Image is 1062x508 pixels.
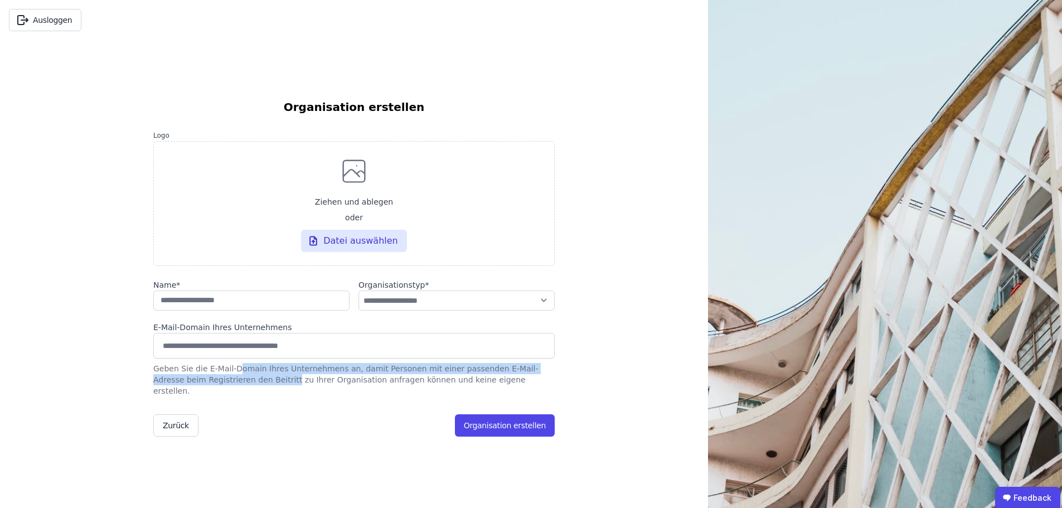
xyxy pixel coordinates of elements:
[153,414,198,437] button: Zurück
[315,196,393,207] span: Ziehen und ablegen
[153,99,555,115] h6: Organisation erstellen
[153,131,555,140] label: Logo
[358,279,555,291] label: audits.requiredField
[153,279,350,291] label: audits.requiredField
[345,212,363,223] span: oder
[301,230,407,252] div: Datei auswählen
[153,359,555,396] div: Geben Sie die E-Mail-Domain Ihres Unternehmens an, damit Personen mit einer passenden E-Mail-Adre...
[9,9,81,31] button: Ausloggen
[455,414,555,437] button: Organisation erstellen
[153,322,555,333] div: E-Mail-Domain Ihres Unternehmens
